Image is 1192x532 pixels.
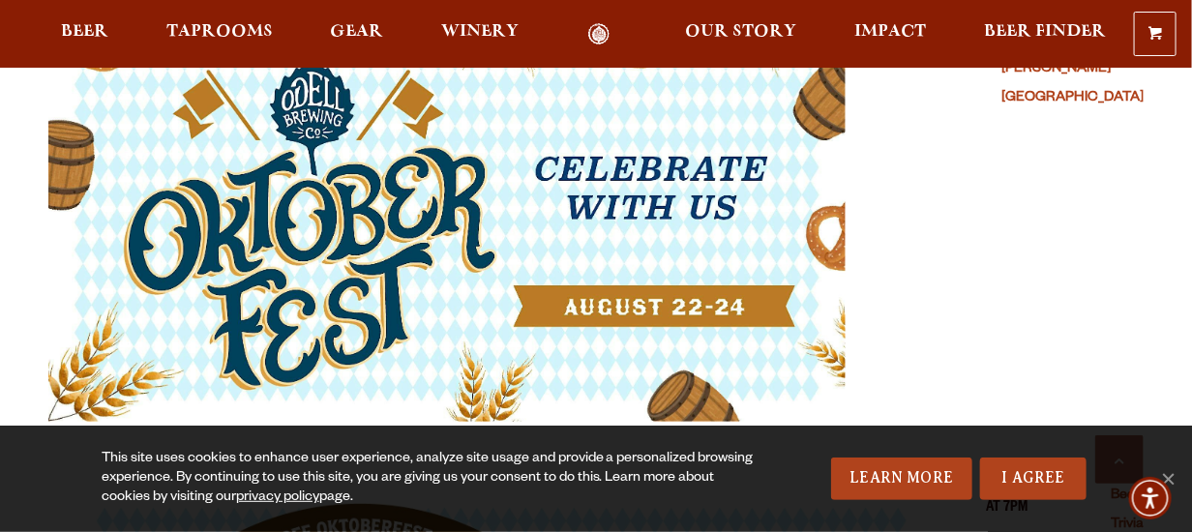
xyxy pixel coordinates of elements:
a: Beer [48,23,121,44]
a: Learn More [831,458,973,500]
a: Oktoberfest at Sloan’s Lake (opens in a new window) [48,23,846,433]
div: Accessibility Menu [1129,477,1172,519]
a: Odell Home [562,23,635,44]
span: [DATE] [934,23,970,433]
a: Gear [318,23,397,44]
a: privacy policy [236,490,319,506]
span: Starting at 11AM [877,23,934,433]
a: Taprooms [154,23,285,44]
a: Oktoberfest at Sloan’s Lake (opens in a new window) [1001,33,1144,106]
span: Taprooms [166,24,273,40]
span: Winery [441,24,519,40]
a: Beer Finder [971,23,1118,44]
a: Our Story [673,23,810,44]
a: Winery [429,23,531,44]
span: Beer Finder [984,24,1106,40]
span: Impact [854,24,926,40]
span: Beer [61,24,108,40]
span: Gear [331,24,384,40]
img: 125754_image.jpg [48,23,846,422]
div: This site uses cookies to enhance user experience, analyze site usage and provide a personalized ... [102,450,759,508]
a: I Agree [980,458,1087,500]
a: Impact [842,23,939,44]
span: Our Story [686,24,797,40]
